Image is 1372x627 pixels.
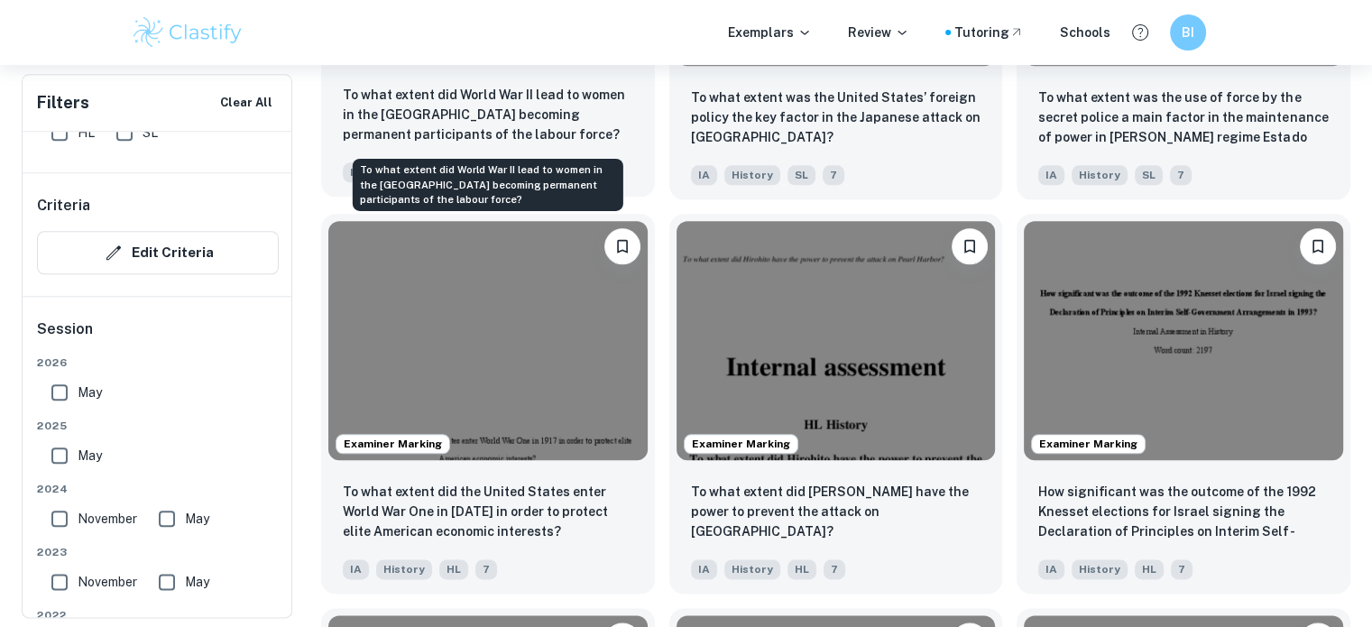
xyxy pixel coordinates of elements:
a: Examiner MarkingBookmarkTo what extent did Hirohito have the power to prevent the attack on Pearl... [669,214,1003,594]
span: IA [1038,165,1064,185]
a: Examiner MarkingBookmarkHow significant was the outcome of the 1992 Knesset elections for Israel ... [1017,214,1350,594]
span: 2025 [37,418,279,434]
span: IA [691,165,717,185]
span: HL [787,559,816,579]
span: History [1072,165,1128,185]
h6: Criteria [37,195,90,217]
p: To what extent was the use of force by the secret police a main factor in the maintenance of powe... [1038,88,1329,149]
p: Review [848,23,909,42]
button: Help and Feedback [1125,17,1156,48]
a: Examiner MarkingBookmarkTo what extent did the United States enter World War One in 1917 in order... [321,214,655,594]
img: History IA example thumbnail: To what extent did Hirohito have the pow [677,221,996,460]
span: Examiner Marking [685,436,797,452]
a: Tutoring [954,23,1024,42]
p: How significant was the outcome of the 1992 Knesset elections for Israel signing the Declaration ... [1038,482,1329,543]
span: November [78,572,137,592]
span: HL [1135,559,1164,579]
span: 7 [1170,165,1192,185]
span: IA [343,559,369,579]
img: Clastify logo [131,14,245,51]
button: Bookmark [952,228,988,264]
span: May [78,446,102,466]
span: HL [78,123,95,143]
span: 2024 [37,481,279,497]
span: May [185,572,209,592]
span: History [724,559,780,579]
span: SL [143,123,158,143]
span: 2022 [37,607,279,623]
span: IA [343,162,369,182]
p: Exemplars [728,23,812,42]
span: November [78,509,137,529]
span: HL [439,559,468,579]
span: 7 [823,165,844,185]
span: IA [691,559,717,579]
span: SL [1135,165,1163,185]
p: To what extent was the United States’ foreign policy the key factor in the Japanese attack on Pea... [691,88,981,147]
button: Clear All [216,89,277,116]
span: History [376,559,432,579]
span: SL [787,165,815,185]
h6: Filters [37,90,89,115]
div: To what extent did World War II lead to women in the [GEOGRAPHIC_DATA] becoming permanent partici... [353,159,623,211]
span: History [1072,559,1128,579]
span: 2023 [37,544,279,560]
h6: Session [37,318,279,355]
h6: BI [1177,23,1198,42]
img: History IA example thumbnail: To what extent did the United States ent [328,221,648,460]
span: History [724,165,780,185]
a: Schools [1060,23,1110,42]
span: Examiner Marking [336,436,449,452]
span: Examiner Marking [1032,436,1145,452]
button: Edit Criteria [37,231,279,274]
p: To what extent did the United States enter World War One in 1917 in order to protect elite Americ... [343,482,633,541]
span: May [185,509,209,529]
p: To what extent did Hirohito have the power to prevent the attack on Pearl Harbor? [691,482,981,541]
p: To what extent did World War II lead to women in the United States becoming permanent participant... [343,85,633,144]
span: 7 [475,559,497,579]
span: 7 [1171,559,1192,579]
span: 2026 [37,355,279,371]
button: Bookmark [604,228,640,264]
span: 7 [824,559,845,579]
button: BI [1170,14,1206,51]
span: IA [1038,559,1064,579]
img: History IA example thumbnail: How significant was the outcome of the 1 [1024,221,1343,460]
button: Bookmark [1300,228,1336,264]
span: May [78,383,102,402]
